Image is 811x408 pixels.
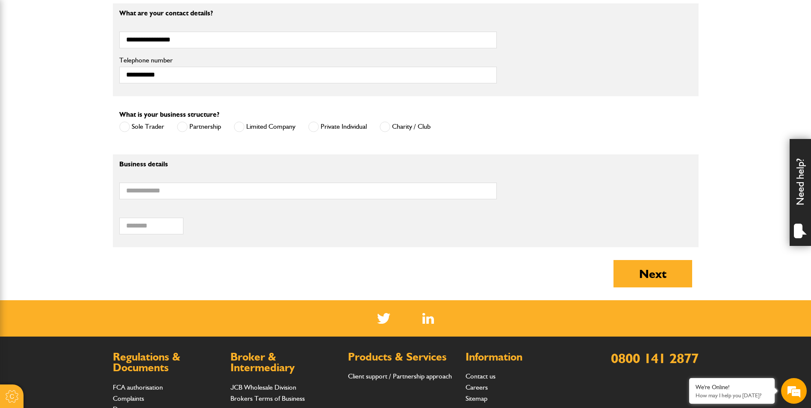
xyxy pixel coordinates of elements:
[140,4,161,25] div: Minimize live chat window
[377,313,390,324] img: Twitter
[234,121,295,132] label: Limited Company
[11,79,156,98] input: Enter your last name
[308,121,367,132] label: Private Individual
[611,350,699,367] a: 0800 141 2877
[113,352,222,373] h2: Regulations & Documents
[466,352,575,363] h2: Information
[380,121,431,132] label: Charity / Club
[119,111,219,118] label: What is your business structure?
[696,392,768,399] p: How may I help you today?
[116,263,155,275] em: Start Chat
[113,383,163,391] a: FCA authorisation
[11,130,156,148] input: Enter your phone number
[15,47,36,59] img: d_20077148190_company_1631870298795_20077148190
[230,383,296,391] a: JCB Wholesale Division
[11,155,156,256] textarea: Type your message and hit 'Enter'
[348,372,452,380] a: Client support / Partnership approach
[790,139,811,246] div: Need help?
[466,383,488,391] a: Careers
[348,352,457,363] h2: Products & Services
[119,10,497,17] p: What are your contact details?
[230,352,339,373] h2: Broker & Intermediary
[613,260,692,287] button: Next
[466,394,487,402] a: Sitemap
[113,394,144,402] a: Complaints
[696,384,768,391] div: We're Online!
[177,121,221,132] label: Partnership
[119,57,497,64] label: Telephone number
[11,104,156,123] input: Enter your email address
[230,394,305,402] a: Brokers Terms of Business
[44,48,144,59] div: Chat with us now
[119,161,497,168] p: Business details
[119,121,164,132] label: Sole Trader
[422,313,434,324] img: Linked In
[466,372,495,380] a: Contact us
[422,313,434,324] a: LinkedIn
